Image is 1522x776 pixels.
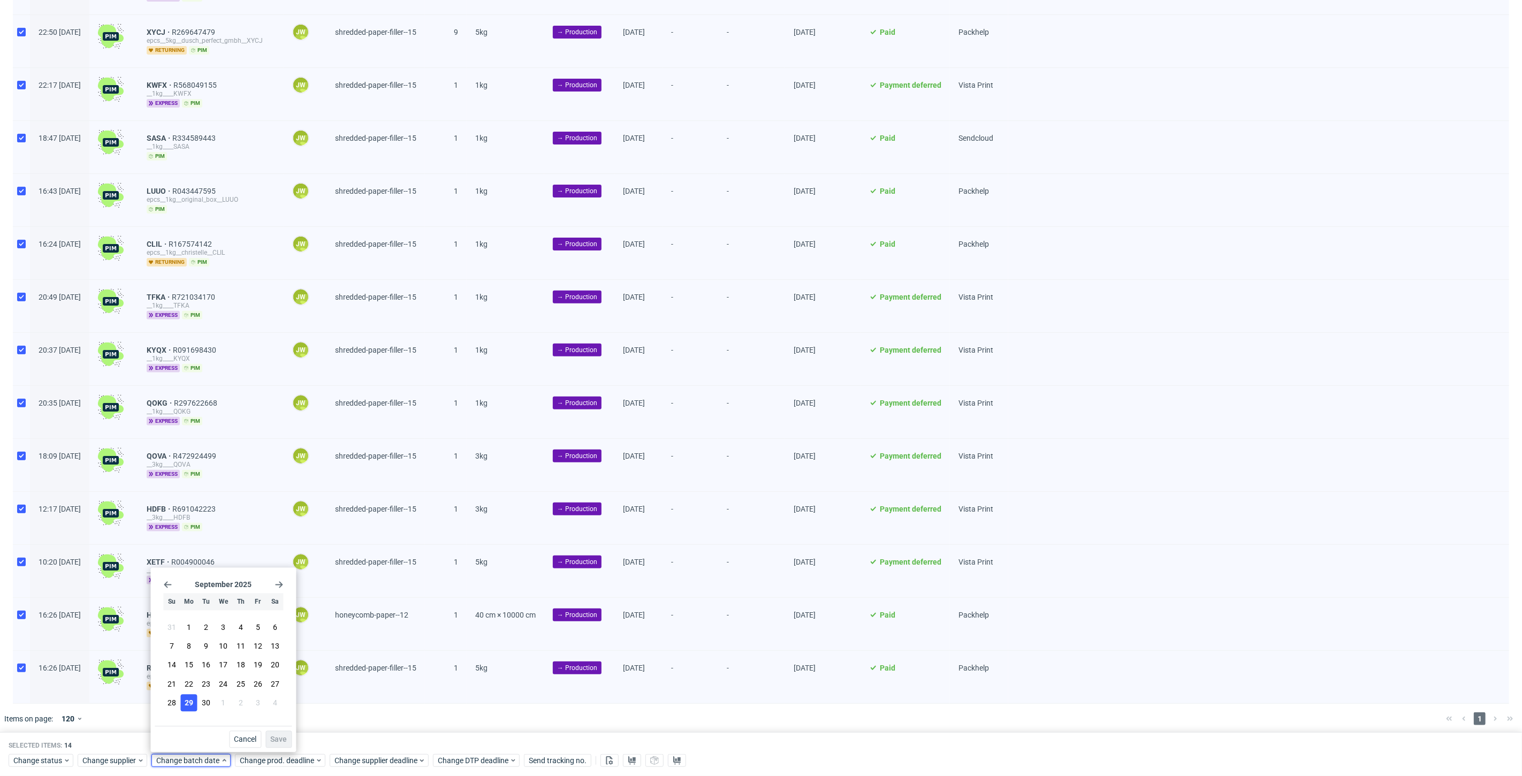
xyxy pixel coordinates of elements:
span: - [671,187,710,214]
span: - [727,346,777,372]
span: 1 [454,346,458,354]
span: - [671,240,710,267]
a: R167574142 [169,240,214,248]
span: Paid [880,240,895,248]
div: epcs__1kg__original_box__LUUO [147,195,275,204]
a: R297622668 [174,399,219,407]
figcaption: JW [293,184,308,199]
span: [DATE] [794,240,816,248]
span: R721034170 [172,293,217,301]
img: wHgJFi1I6lmhQAAAABJRU5ErkJggg== [98,24,124,49]
a: R269647479 [172,28,217,36]
span: 14 [168,660,176,671]
span: returning [147,46,187,55]
span: 1kg [475,187,488,195]
span: [DATE] [794,28,816,36]
span: → Production [557,345,597,355]
span: - [671,558,710,584]
span: Cancel [234,736,256,743]
span: - [671,28,710,55]
button: Sun Sep 28 2025 [163,694,180,711]
img: wHgJFi1I6lmhQAAAABJRU5ErkJggg== [98,288,124,314]
button: Thu Sep 25 2025 [232,675,249,693]
span: shredded-paper-filler--15 [335,346,416,354]
span: Packhelp [958,187,989,195]
span: → Production [557,27,597,37]
span: Vista Print [958,81,993,89]
div: __1kg____KWFX [147,89,275,98]
span: shredded-paper-filler--15 [335,28,416,36]
span: Vista Print [958,293,993,301]
a: KWFX [147,81,173,89]
span: express [147,417,180,425]
span: [DATE] [623,346,645,354]
span: [DATE] [623,28,645,36]
span: pim [182,364,202,372]
button: Thu Oct 02 2025 [232,694,249,711]
span: Paid [880,28,895,36]
span: 31 [168,622,176,633]
span: 5 [256,622,260,633]
button: Sat Sep 06 2025 [267,619,283,636]
span: Payment deferred [880,558,941,566]
img: wHgJFi1I6lmhQAAAABJRU5ErkJggg== [98,235,124,261]
span: 20 [271,660,279,671]
span: 26 [254,679,262,689]
span: 1 [454,240,458,248]
figcaption: JW [293,501,308,516]
span: → Production [557,186,597,196]
span: 3 [221,622,225,633]
a: KYQX [147,346,173,354]
button: Cancel [229,731,261,748]
span: 15 [185,660,193,671]
button: Sun Aug 31 2025 [163,619,180,636]
button: Tue Sep 09 2025 [198,638,215,655]
span: Payment deferred [880,346,941,354]
span: Payment deferred [880,81,941,89]
span: Payment deferred [880,399,941,407]
span: express [147,364,180,372]
span: 22:50 [DATE] [39,28,81,36]
span: Go back 1 month [163,581,172,589]
figcaption: JW [293,554,308,569]
figcaption: JW [293,131,308,146]
span: - [727,134,777,161]
button: Tue Sep 23 2025 [198,675,215,693]
span: [DATE] [794,293,816,301]
span: shredded-paper-filler--15 [335,452,416,460]
a: XETF [147,558,171,566]
span: - [727,505,777,531]
span: Payment deferred [880,452,941,460]
span: TFKA [147,293,172,301]
span: RUTK [147,664,172,672]
span: 9 [204,641,208,652]
span: 28 [168,697,176,708]
span: 16:24 [DATE] [39,240,81,248]
span: Packhelp [958,240,989,248]
span: 1kg [475,134,488,142]
button: Tue Sep 30 2025 [198,694,215,711]
span: [DATE] [623,452,645,460]
a: QOKG [147,399,174,407]
span: 22:17 [DATE] [39,81,81,89]
span: shredded-paper-filler--15 [335,81,416,89]
span: shredded-paper-filler--15 [335,293,416,301]
span: 24 [219,679,227,689]
span: 30 [202,697,210,708]
span: 1kg [475,81,488,89]
a: R568049155 [173,81,219,89]
div: epcs__5kg__dusch_perfect_gmbh__XYCJ [147,36,275,45]
span: 3 [256,697,260,708]
figcaption: JW [293,448,308,463]
a: HMFM [147,611,176,619]
span: shredded-paper-filler--15 [335,558,416,566]
span: 2 [239,697,243,708]
span: 11 [237,641,245,652]
span: express [147,99,180,108]
figcaption: JW [293,237,308,252]
button: Tue Sep 02 2025 [198,619,215,636]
